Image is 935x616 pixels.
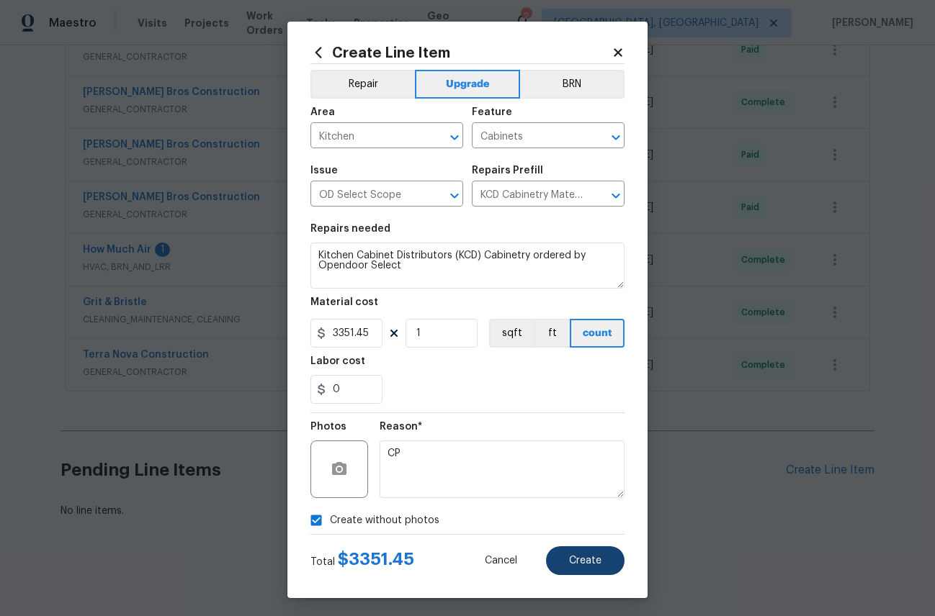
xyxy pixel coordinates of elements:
span: Create [569,556,601,566]
button: Open [606,186,626,206]
button: Upgrade [415,70,521,99]
button: Open [444,186,465,206]
button: Open [444,127,465,148]
button: Open [606,127,626,148]
button: Repair [310,70,415,99]
button: BRN [520,70,625,99]
h5: Photos [310,422,346,432]
button: ft [534,319,570,348]
button: count [570,319,625,348]
span: $ 3351.45 [338,551,414,568]
h5: Repairs Prefill [472,166,543,176]
h2: Create Line Item [310,45,612,60]
h5: Issue [310,166,338,176]
button: Create [546,546,625,575]
textarea: CP [380,440,625,498]
div: Total [310,552,414,569]
textarea: Kitchen Cabinet Distributors (KCD) Cabinetry ordered by Opendoor Select [310,243,625,289]
button: sqft [489,319,534,348]
span: Create without photos [330,513,439,528]
h5: Feature [472,107,512,117]
h5: Material cost [310,297,378,307]
h5: Reason* [380,422,422,432]
button: Cancel [462,546,540,575]
h5: Area [310,107,335,117]
h5: Labor cost [310,356,365,366]
span: Cancel [485,556,517,566]
h5: Repairs needed [310,224,390,234]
